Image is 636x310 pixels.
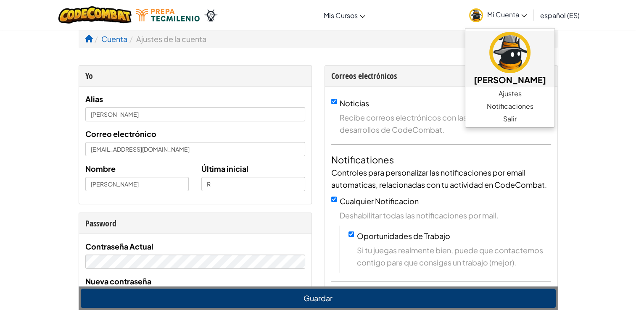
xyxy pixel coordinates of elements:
a: Notificaciones [465,100,554,113]
button: Guardar [81,289,556,308]
a: español (ES) [536,4,584,26]
img: CodeCombat logo [58,6,132,24]
span: español (ES) [540,11,580,20]
a: Ajustes [465,87,554,100]
span: Deshabilitar todas las notificaciones por mail. [340,209,551,221]
img: avatar [489,32,530,73]
div: Correos electrónicos [331,70,551,82]
img: avatar [469,8,483,22]
label: Oportunidades de Trabajo [357,231,450,241]
a: Mis Cursos [319,4,369,26]
img: Ozaria [204,9,217,21]
span: Controles para personalizar las notificaciones por email automaticas, relacionadas con tu activid... [331,168,547,189]
h4: Notificationes [331,153,551,166]
a: Cuenta [101,34,127,44]
label: Última inicial [201,163,248,175]
span: Mis Cursos [324,11,358,20]
img: Tecmilenio logo [136,9,200,21]
span: Si tu juegas realmente bien, puede que contactemos contigo para que consigas un trabajo (mejor). [357,244,551,268]
span: Recibe correos electrónicos con las últimas noticias y desarrollos de CodeCombat. [340,111,551,136]
a: [PERSON_NAME] [465,31,554,87]
h5: [PERSON_NAME] [474,73,546,86]
label: Nombre [85,163,116,175]
label: Nueva contraseña [85,275,151,287]
span: Correo electrónico [85,129,156,139]
label: Contraseña Actual [85,240,153,252]
label: Cualquier Notificacion [340,196,419,206]
span: Mi Cuenta [487,10,527,19]
label: Noticias [340,98,369,108]
li: Ajustes de la cuenta [127,33,206,45]
div: Password [85,217,305,229]
label: Alias [85,93,103,105]
div: Yo [85,70,305,82]
a: Mi Cuenta [465,2,531,28]
span: Notificaciones [487,101,533,111]
a: Salir [465,113,554,125]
